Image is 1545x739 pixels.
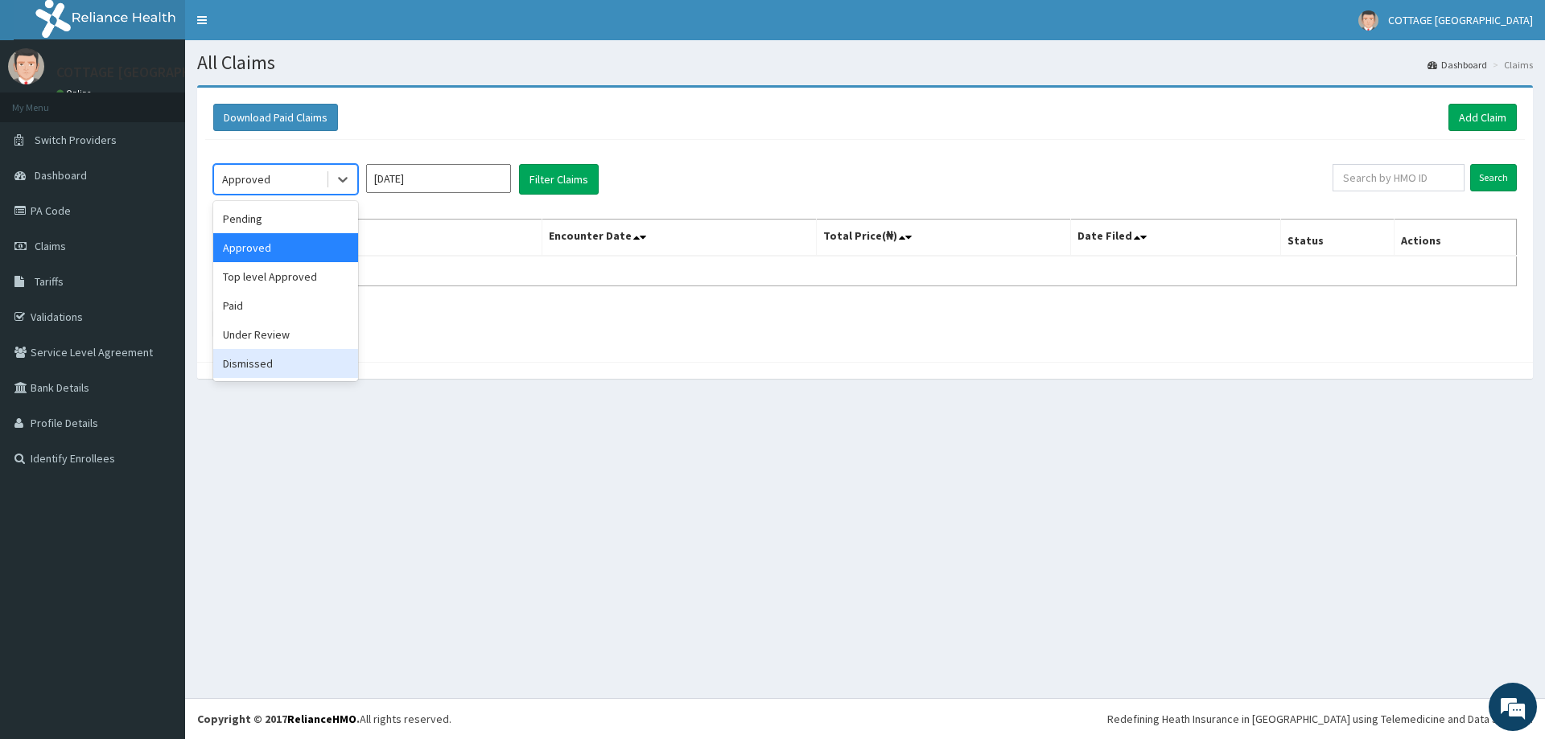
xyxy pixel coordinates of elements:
span: Dashboard [35,168,87,183]
strong: Copyright © 2017 . [197,712,360,726]
th: Status [1280,220,1394,257]
span: Claims [35,239,66,253]
span: Tariffs [35,274,64,289]
button: Download Paid Claims [213,104,338,131]
textarea: Type your message and hit 'Enter' [8,439,307,495]
img: User Image [8,48,44,84]
input: Search by HMO ID [1333,164,1465,191]
th: Encounter Date [542,220,816,257]
footer: All rights reserved. [185,698,1545,739]
button: Filter Claims [519,164,599,195]
div: Pending [213,204,358,233]
a: RelianceHMO [287,712,356,726]
h1: All Claims [197,52,1533,73]
p: COTTAGE [GEOGRAPHIC_DATA] [56,65,250,80]
div: Paid [213,291,358,320]
th: Name [214,220,542,257]
li: Claims [1489,58,1533,72]
a: Add Claim [1448,104,1517,131]
img: User Image [1358,10,1378,31]
div: Top level Approved [213,262,358,291]
img: d_794563401_company_1708531726252_794563401 [30,80,65,121]
span: Switch Providers [35,133,117,147]
div: Under Review [213,320,358,349]
span: COTTAGE [GEOGRAPHIC_DATA] [1388,13,1533,27]
div: Approved [213,233,358,262]
span: We're online! [93,203,222,365]
input: Select Month and Year [366,164,511,193]
div: Approved [222,171,270,187]
th: Actions [1394,220,1516,257]
div: Dismissed [213,349,358,378]
div: Minimize live chat window [264,8,303,47]
div: Redefining Heath Insurance in [GEOGRAPHIC_DATA] using Telemedicine and Data Science! [1107,711,1533,727]
a: Dashboard [1428,58,1487,72]
input: Search [1470,164,1517,191]
a: Online [56,88,95,99]
div: Chat with us now [84,90,270,111]
th: Date Filed [1070,220,1280,257]
th: Total Price(₦) [816,220,1070,257]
